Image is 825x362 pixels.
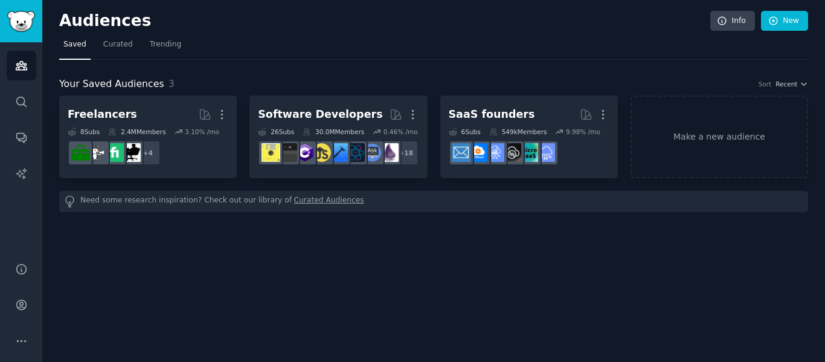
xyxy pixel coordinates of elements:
[536,143,555,162] img: SaaS
[346,143,365,162] img: reactnative
[519,143,538,162] img: microsaas
[146,35,185,60] a: Trending
[63,39,86,50] span: Saved
[278,143,297,162] img: software
[710,11,755,31] a: Info
[88,143,107,162] img: freelance_forhire
[295,143,314,162] img: csharp
[105,143,124,162] img: Fiverr
[759,80,772,88] div: Sort
[775,80,808,88] button: Recent
[489,128,547,136] div: 549k Members
[258,128,294,136] div: 26 Sub s
[135,140,161,166] div: + 4
[631,95,808,178] a: Make a new audience
[68,128,100,136] div: 8 Sub s
[469,143,487,162] img: B2BSaaS
[303,128,364,136] div: 30.0M Members
[68,107,137,122] div: Freelancers
[449,107,535,122] div: SaaS founders
[294,195,364,208] a: Curated Audiences
[502,143,521,162] img: NoCodeSaaS
[440,95,618,178] a: SaaS founders6Subs549kMembers9.98% /moSaaSmicrosaasNoCodeSaaSSaaSSalesB2BSaaSSaaS_Email_Marketing
[775,80,797,88] span: Recent
[384,128,418,136] div: 0.46 % /mo
[363,143,382,162] img: AskComputerScience
[59,11,710,31] h2: Audiences
[71,143,90,162] img: forhire
[761,11,808,31] a: New
[380,143,399,162] img: elixir
[185,128,219,136] div: 3.10 % /mo
[249,95,427,178] a: Software Developers26Subs30.0MMembers0.46% /mo+18elixirAskComputerSciencereactnativeiOSProgrammin...
[262,143,280,162] img: ExperiencedDevs
[169,78,175,89] span: 3
[59,95,237,178] a: Freelancers8Subs2.4MMembers3.10% /mo+4FreelancersFiverrfreelance_forhireforhire
[449,128,481,136] div: 6 Sub s
[99,35,137,60] a: Curated
[7,11,35,32] img: GummySearch logo
[329,143,348,162] img: iOSProgramming
[452,143,470,162] img: SaaS_Email_Marketing
[103,39,133,50] span: Curated
[59,191,808,212] div: Need some research inspiration? Check out our library of
[59,77,164,92] span: Your Saved Audiences
[150,39,181,50] span: Trending
[59,35,91,60] a: Saved
[393,140,419,166] div: + 18
[108,128,165,136] div: 2.4M Members
[486,143,504,162] img: SaaSSales
[312,143,331,162] img: learnjavascript
[258,107,382,122] div: Software Developers
[566,128,600,136] div: 9.98 % /mo
[122,143,141,162] img: Freelancers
